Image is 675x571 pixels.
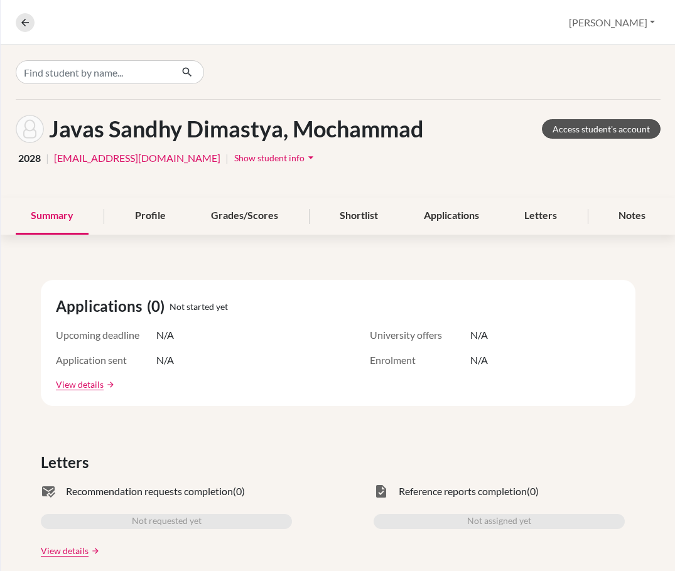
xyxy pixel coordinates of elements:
[18,151,41,166] span: 2028
[66,484,233,499] span: Recommendation requests completion
[470,353,488,368] span: N/A
[54,151,220,166] a: [EMAIL_ADDRESS][DOMAIN_NAME]
[603,198,661,235] div: Notes
[527,484,539,499] span: (0)
[46,151,49,166] span: |
[120,198,181,235] div: Profile
[147,295,170,318] span: (0)
[156,353,174,368] span: N/A
[470,328,488,343] span: N/A
[170,300,228,313] span: Not started yet
[49,115,424,142] h1: Javas Sandhy Dimastya, Mochammad
[56,378,104,391] a: View details
[225,151,229,166] span: |
[563,11,661,35] button: [PERSON_NAME]
[16,115,44,143] img: Mochammad Javas Sandhy Dimastya's avatar
[156,328,174,343] span: N/A
[305,151,317,164] i: arrow_drop_down
[234,152,305,163] span: Show student info
[16,60,171,84] input: Find student by name...
[41,484,56,499] span: mark_email_read
[399,484,527,499] span: Reference reports completion
[41,451,94,474] span: Letters
[467,514,531,529] span: Not assigned yet
[234,148,318,168] button: Show student infoarrow_drop_down
[409,198,494,235] div: Applications
[370,353,470,368] span: Enrolment
[16,198,89,235] div: Summary
[132,514,202,529] span: Not requested yet
[374,484,389,499] span: task
[542,119,661,139] a: Access student's account
[56,328,156,343] span: Upcoming deadline
[89,547,100,555] a: arrow_forward
[370,328,470,343] span: University offers
[56,353,156,368] span: Application sent
[196,198,293,235] div: Grades/Scores
[325,198,393,235] div: Shortlist
[56,295,147,318] span: Applications
[233,484,245,499] span: (0)
[104,380,115,389] a: arrow_forward
[509,198,572,235] div: Letters
[41,544,89,557] a: View details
